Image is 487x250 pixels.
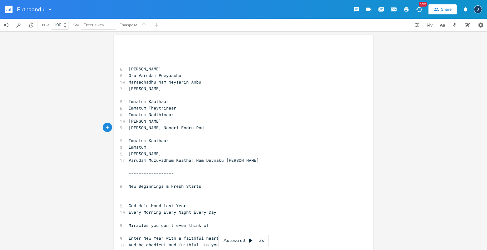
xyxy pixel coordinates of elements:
span: Immatum Theytrinaar [129,105,176,111]
span: Immatum Nadthinaar [129,112,174,117]
span: God Held Hand Last Year [129,203,186,208]
span: [PERSON_NAME] [129,86,161,91]
div: 3x [256,235,267,246]
div: Share [441,7,452,12]
button: J [474,2,482,17]
div: Autoscroll [218,235,269,246]
div: New [419,2,427,7]
button: New [413,4,425,15]
button: Share [428,4,457,14]
span: Enter New Year with a faithful heart [129,235,219,241]
span: Enter a key [84,22,104,28]
div: jerishsd [474,5,482,13]
div: BPM [42,23,49,27]
div: Transpose [120,23,137,27]
span: Immatum [129,144,146,150]
span: Every Morning Every Night Every Day [129,209,216,215]
span: Immatum Kaathaar [129,99,169,104]
span: Puthaandu [17,7,44,12]
span: And be obedient and faithful to you [129,242,219,247]
span: New Beginnings & Fresh Starts [129,183,201,189]
span: Varudam Muzuvadhum Kaathar Nam Devnaku [PERSON_NAME] [129,157,259,163]
span: [PERSON_NAME] [129,151,161,156]
span: [PERSON_NAME] Nandri Endru Pad [129,125,204,130]
span: Immatum Kaathaar [129,138,169,143]
span: [PERSON_NAME] [129,118,161,124]
span: ------------------ [129,170,174,176]
span: Maraadhadhu Nam Neysarin Anbu [129,79,201,85]
span: Oru Varudam Poeyaachu [129,73,181,78]
span: [PERSON_NAME] [129,66,161,72]
span: Miracles you can't even think of [129,222,209,228]
div: Key [73,23,79,27]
